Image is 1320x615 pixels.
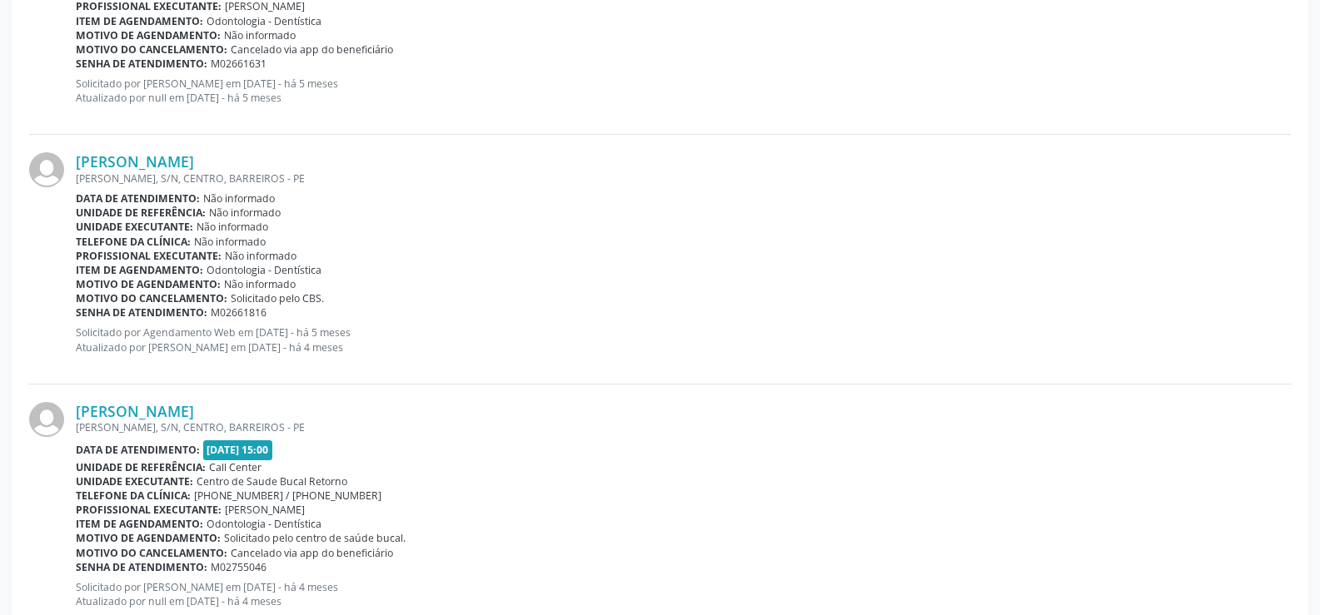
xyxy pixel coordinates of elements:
[76,402,194,420] a: [PERSON_NAME]
[76,443,200,457] b: Data de atendimento:
[225,249,296,263] span: Não informado
[76,171,1291,186] div: [PERSON_NAME], S/N, CENTRO, BARREIROS - PE
[225,503,305,517] span: [PERSON_NAME]
[76,263,203,277] b: Item de agendamento:
[211,57,266,71] span: M02661631
[203,191,275,206] span: Não informado
[207,14,321,28] span: Odontologia - Dentística
[207,517,321,531] span: Odontologia - Dentística
[76,57,207,71] b: Senha de atendimento:
[211,560,266,574] span: M02755046
[209,460,262,474] span: Call Center
[76,206,206,220] b: Unidade de referência:
[209,206,281,220] span: Não informado
[76,546,227,560] b: Motivo do cancelamento:
[197,220,268,234] span: Não informado
[224,277,296,291] span: Não informado
[76,291,227,305] b: Motivo do cancelamento:
[231,42,393,57] span: Cancelado via app do beneficiário
[231,546,393,560] span: Cancelado via app do beneficiário
[76,474,193,489] b: Unidade executante:
[76,191,200,206] b: Data de atendimento:
[76,14,203,28] b: Item de agendamento:
[76,28,221,42] b: Motivo de agendamento:
[76,489,191,503] b: Telefone da clínica:
[76,517,203,531] b: Item de agendamento:
[76,152,194,171] a: [PERSON_NAME]
[76,460,206,474] b: Unidade de referência:
[76,77,1291,105] p: Solicitado por [PERSON_NAME] em [DATE] - há 5 meses Atualizado por null em [DATE] - há 5 meses
[76,220,193,234] b: Unidade executante:
[194,489,381,503] span: [PHONE_NUMBER] / [PHONE_NUMBER]
[76,420,1291,434] div: [PERSON_NAME], S/N, CENTRO, BARREIROS - PE
[224,28,296,42] span: Não informado
[76,249,222,263] b: Profissional executante:
[76,560,207,574] b: Senha de atendimento:
[76,580,1291,608] p: Solicitado por [PERSON_NAME] em [DATE] - há 4 meses Atualizado por null em [DATE] - há 4 meses
[194,235,266,249] span: Não informado
[76,235,191,249] b: Telefone da clínica:
[197,474,347,489] span: Centro de Saude Bucal Retorno
[76,531,221,545] b: Motivo de agendamento:
[76,277,221,291] b: Motivo de agendamento:
[203,440,273,459] span: [DATE] 15:00
[207,263,321,277] span: Odontologia - Dentística
[224,531,406,545] span: Solicitado pelo centro de saúde bucal.
[76,305,207,320] b: Senha de atendimento:
[76,325,1291,354] p: Solicitado por Agendamento Web em [DATE] - há 5 meses Atualizado por [PERSON_NAME] em [DATE] - há...
[29,152,64,187] img: img
[76,503,222,517] b: Profissional executante:
[76,42,227,57] b: Motivo do cancelamento:
[231,291,324,305] span: Solicitado pelo CBS.
[211,305,266,320] span: M02661816
[29,402,64,437] img: img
